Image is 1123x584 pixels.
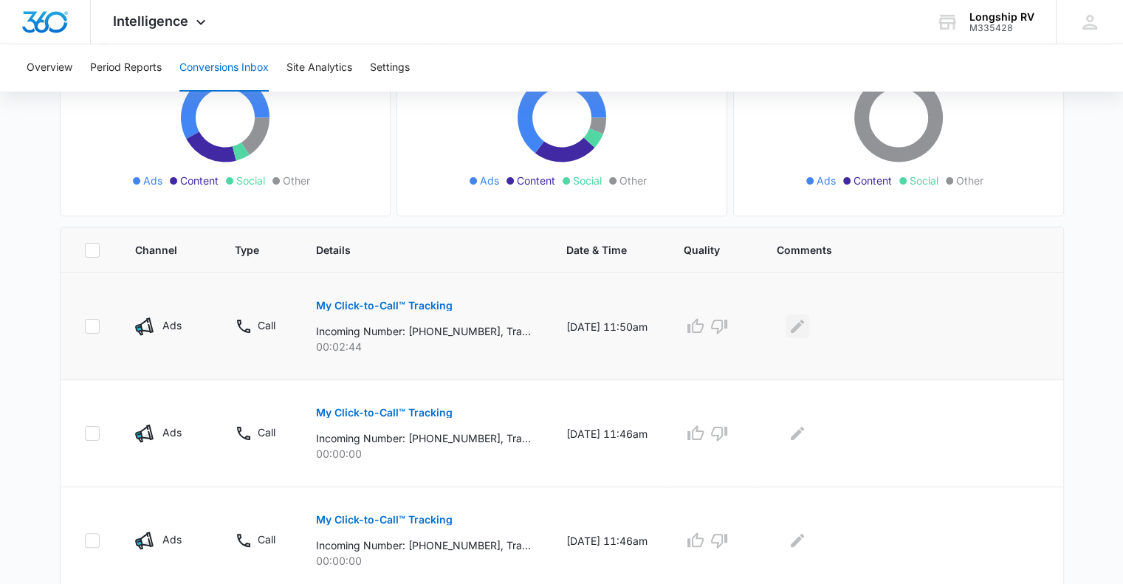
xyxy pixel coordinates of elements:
span: Ads [143,173,162,188]
td: [DATE] 11:50am [549,273,666,380]
span: Content [854,173,892,188]
button: Site Analytics [286,44,352,92]
span: Comments [777,242,1018,258]
p: Incoming Number: [PHONE_NUMBER], Tracking Number: [PHONE_NUMBER], Ring To: [PHONE_NUMBER], Caller... [316,430,531,446]
p: Ads [162,317,182,333]
p: 00:02:44 [316,339,531,354]
span: Social [910,173,938,188]
div: account id [969,23,1034,33]
p: My Click-to-Call™ Tracking [316,515,453,525]
button: My Click-to-Call™ Tracking [316,502,453,537]
span: Social [573,173,602,188]
button: Edit Comments [786,315,809,338]
span: Social [236,173,265,188]
p: Incoming Number: [PHONE_NUMBER], Tracking Number: [PHONE_NUMBER], Ring To: [PHONE_NUMBER], Caller... [316,323,531,339]
button: My Click-to-Call™ Tracking [316,395,453,430]
span: Content [517,173,555,188]
button: Conversions Inbox [179,44,269,92]
span: Other [283,173,310,188]
button: Edit Comments [786,529,809,552]
span: Channel [135,242,178,258]
p: 00:00:00 [316,446,531,461]
td: [DATE] 11:46am [549,380,666,487]
span: Ads [817,173,836,188]
button: Period Reports [90,44,162,92]
span: Ads [480,173,499,188]
span: Other [619,173,647,188]
button: Settings [370,44,410,92]
span: Intelligence [113,13,188,29]
span: Type [235,242,259,258]
span: Other [956,173,983,188]
div: account name [969,11,1034,23]
p: My Click-to-Call™ Tracking [316,300,453,311]
p: Call [258,317,275,333]
span: Content [180,173,219,188]
p: 00:00:00 [316,553,531,568]
p: Ads [162,425,182,440]
span: Quality [684,242,720,258]
button: Edit Comments [786,422,809,445]
p: Ads [162,532,182,547]
p: Call [258,532,275,547]
p: Call [258,425,275,440]
p: My Click-to-Call™ Tracking [316,408,453,418]
button: My Click-to-Call™ Tracking [316,288,453,323]
span: Date & Time [566,242,627,258]
span: Details [316,242,509,258]
p: Incoming Number: [PHONE_NUMBER], Tracking Number: [PHONE_NUMBER], Ring To: [PHONE_NUMBER], Caller... [316,537,531,553]
button: Overview [27,44,72,92]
